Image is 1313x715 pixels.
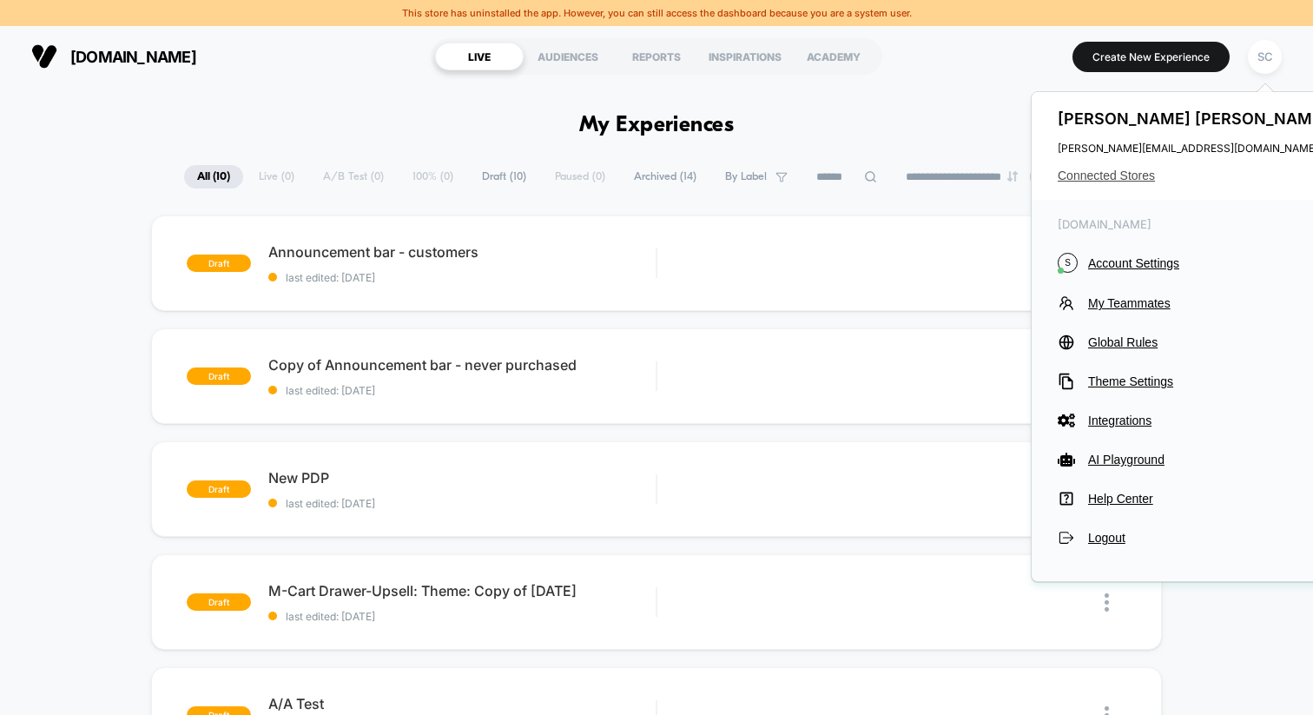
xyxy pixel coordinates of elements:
[26,43,201,70] button: [DOMAIN_NAME]
[268,243,656,261] span: Announcement bar - customers
[187,593,251,611] span: draft
[9,341,36,368] button: Play, NEW DEMO 2025-VEED.mp4
[13,317,660,334] input: Seek
[789,43,878,70] div: ACADEMY
[1058,253,1078,273] i: S
[579,113,735,138] h1: My Experiences
[184,165,243,189] span: All ( 10 )
[268,469,656,487] span: New PDP
[31,43,57,70] img: Visually logo
[1072,42,1230,72] button: Create New Experience
[268,695,656,712] span: A/A Test
[187,480,251,498] span: draft
[1105,593,1109,612] img: close
[435,43,524,70] div: LIVE
[268,271,656,284] span: last edited: [DATE]
[187,255,251,272] span: draft
[268,384,656,397] span: last edited: [DATE]
[268,497,656,510] span: last edited: [DATE]
[187,367,251,385] span: draft
[268,356,656,374] span: Copy of Announcement bar - never purchased
[701,43,789,70] div: INSPIRATIONS
[725,170,767,183] span: By Label
[268,582,656,599] span: M-Cart Drawer-Upsell: Theme: Copy of [DATE]
[268,610,656,623] span: last edited: [DATE]
[612,43,701,70] div: REPORTS
[621,165,709,189] span: Archived ( 14 )
[70,48,196,66] span: [DOMAIN_NAME]
[314,168,356,209] button: Play, NEW DEMO 2025-VEED.mp4
[1248,40,1282,74] div: SC
[1243,39,1287,75] button: SC
[422,345,462,364] div: Current time
[544,347,597,363] input: Volume
[465,345,511,364] div: Duration
[524,43,612,70] div: AUDIENCES
[1007,171,1018,182] img: end
[469,165,539,189] span: Draft ( 10 )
